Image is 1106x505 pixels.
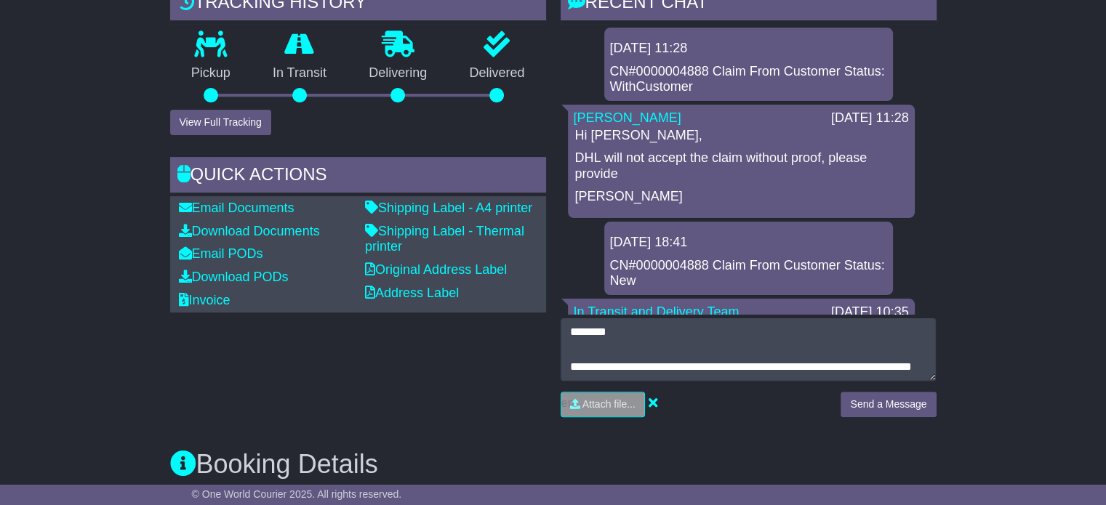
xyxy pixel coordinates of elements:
span: © One World Courier 2025. All rights reserved. [192,488,402,500]
p: Hi [PERSON_NAME], [575,128,907,144]
p: DHL will not accept the claim without proof, please provide [575,150,907,182]
a: Shipping Label - Thermal printer [365,224,524,254]
p: Delivered [448,65,545,81]
a: Download PODs [179,270,289,284]
h3: Booking Details [170,450,937,479]
div: [DATE] 11:28 [610,41,887,57]
a: Shipping Label - A4 printer [365,201,532,215]
a: Email PODs [179,246,263,261]
div: [DATE] 10:35 [831,304,909,320]
a: [PERSON_NAME] [574,110,681,125]
p: Pickup [170,65,252,81]
p: Delivering [348,65,448,81]
div: [DATE] 11:28 [831,110,909,126]
a: Email Documents [179,201,294,215]
a: Original Address Label [365,262,507,277]
a: Invoice [179,293,231,307]
div: Quick Actions [170,157,546,196]
a: In Transit and Delivery Team [574,304,740,319]
div: CN#0000004888 Claim From Customer Status: New [610,258,887,289]
div: [DATE] 18:41 [610,235,887,251]
button: View Full Tracking [170,110,271,135]
p: [PERSON_NAME] [575,189,907,205]
p: In Transit [252,65,348,81]
button: Send a Message [841,392,936,417]
a: Download Documents [179,224,320,238]
a: Address Label [365,286,459,300]
div: CN#0000004888 Claim From Customer Status: WithCustomer [610,64,887,95]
